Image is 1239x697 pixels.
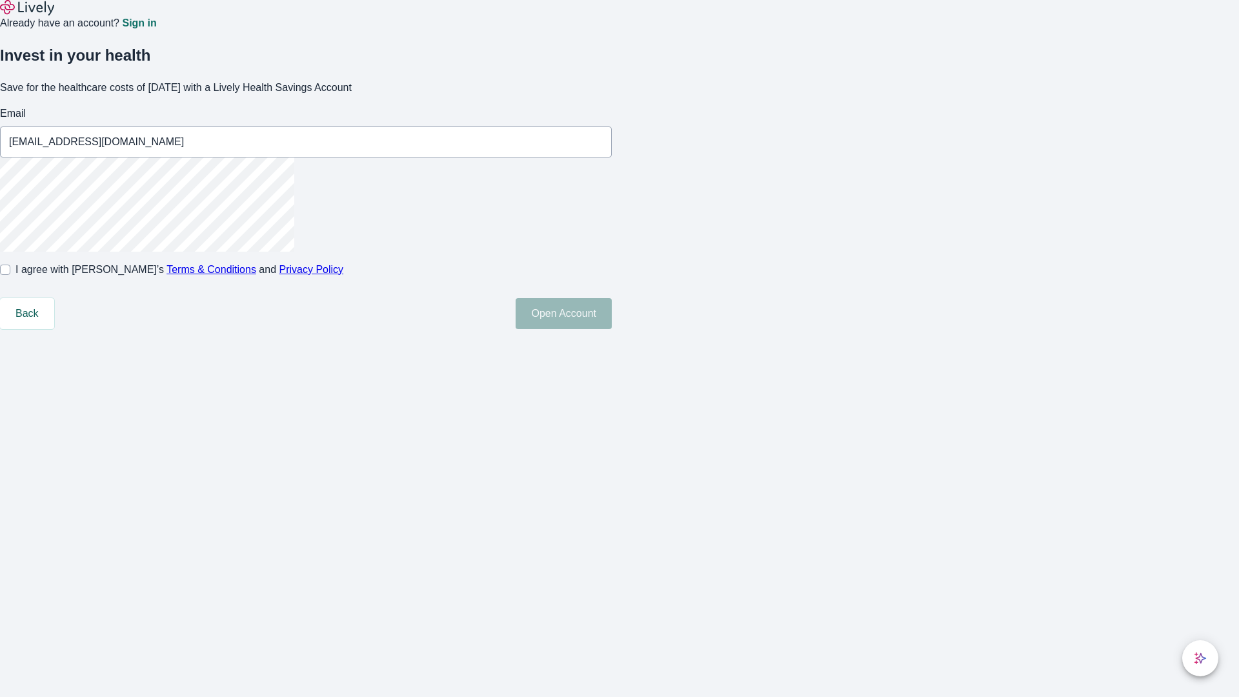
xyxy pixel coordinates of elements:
[279,264,344,275] a: Privacy Policy
[15,262,343,278] span: I agree with [PERSON_NAME]’s and
[1194,652,1207,665] svg: Lively AI Assistant
[166,264,256,275] a: Terms & Conditions
[1182,640,1218,676] button: chat
[122,18,156,28] a: Sign in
